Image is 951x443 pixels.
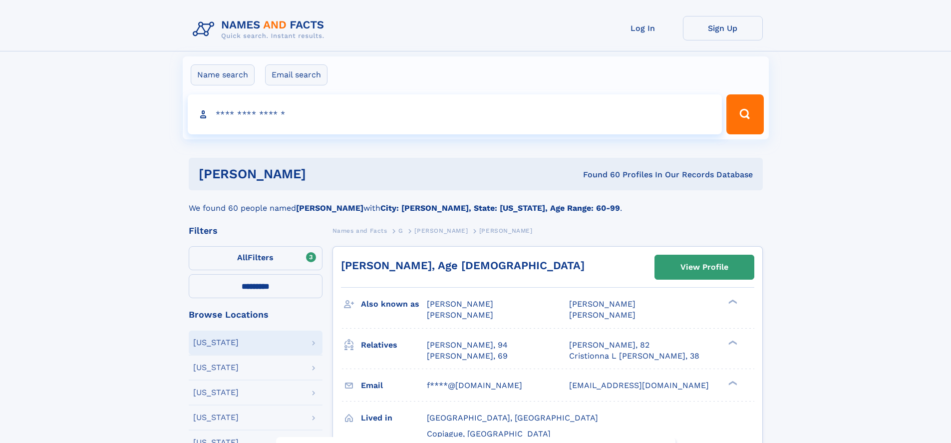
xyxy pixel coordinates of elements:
[361,337,427,354] h3: Relatives
[398,227,403,234] span: G
[189,246,322,270] label: Filters
[193,364,239,372] div: [US_STATE]
[569,299,635,309] span: [PERSON_NAME]
[427,413,598,423] span: [GEOGRAPHIC_DATA], [GEOGRAPHIC_DATA]
[332,224,387,237] a: Names and Facts
[680,256,728,279] div: View Profile
[296,203,363,213] b: [PERSON_NAME]
[193,389,239,397] div: [US_STATE]
[603,16,683,40] a: Log In
[341,259,585,272] a: [PERSON_NAME], Age [DEMOGRAPHIC_DATA]
[683,16,763,40] a: Sign Up
[189,310,322,319] div: Browse Locations
[726,339,738,346] div: ❯
[427,429,551,439] span: Copiague, [GEOGRAPHIC_DATA]
[427,340,508,351] a: [PERSON_NAME], 94
[569,351,699,362] a: Cristionna L [PERSON_NAME], 38
[193,414,239,422] div: [US_STATE]
[569,310,635,320] span: [PERSON_NAME]
[414,227,468,234] span: [PERSON_NAME]
[237,253,248,262] span: All
[479,227,533,234] span: [PERSON_NAME]
[569,381,709,390] span: [EMAIL_ADDRESS][DOMAIN_NAME]
[189,190,763,214] div: We found 60 people named with .
[655,255,754,279] a: View Profile
[199,168,445,180] h1: [PERSON_NAME]
[726,299,738,305] div: ❯
[361,377,427,394] h3: Email
[189,226,322,235] div: Filters
[444,169,753,180] div: Found 60 Profiles In Our Records Database
[427,351,508,362] a: [PERSON_NAME], 69
[188,94,722,134] input: search input
[427,310,493,320] span: [PERSON_NAME]
[569,340,649,351] a: [PERSON_NAME], 82
[427,299,493,309] span: [PERSON_NAME]
[414,224,468,237] a: [PERSON_NAME]
[191,64,255,85] label: Name search
[361,296,427,313] h3: Also known as
[189,16,332,43] img: Logo Names and Facts
[726,94,763,134] button: Search Button
[380,203,620,213] b: City: [PERSON_NAME], State: [US_STATE], Age Range: 60-99
[398,224,403,237] a: G
[193,339,239,347] div: [US_STATE]
[361,410,427,427] h3: Lived in
[726,380,738,386] div: ❯
[265,64,327,85] label: Email search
